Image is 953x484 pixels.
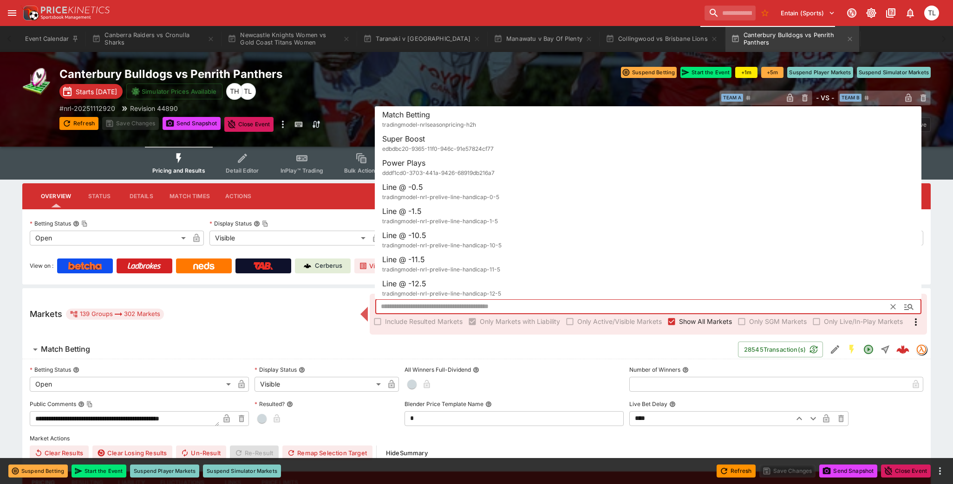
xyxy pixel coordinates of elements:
[86,401,93,407] button: Copy To Clipboard
[382,158,425,168] span: Power Plays
[130,465,199,478] button: Suspend Player Markets
[59,67,495,81] h2: Copy To Clipboard
[22,67,52,97] img: rugby_league.png
[304,262,311,270] img: Cerberus
[73,220,79,227] button: Betting StatusCopy To Clipboard
[30,258,53,273] label: View on :
[209,231,369,245] div: Visible
[488,26,598,52] button: Manawatu v Bay Of Plenty
[679,316,732,326] span: Show All Markets
[382,242,502,249] span: tradingmodel-nrl-prelive-line-handicap-10-5
[385,316,463,326] span: Include Resulted Markets
[226,83,243,100] div: Todd Henderson
[621,67,677,78] button: Suspend Betting
[163,117,221,130] button: Send Snapshot
[896,343,909,356] img: logo-cerberus--red.svg
[857,67,931,78] button: Suspend Simulator Markets
[882,5,899,21] button: Documentation
[721,94,743,102] span: Team A
[299,367,305,373] button: Display Status
[382,255,425,264] span: Line @ -11.5
[485,401,492,407] button: Blender Price Template Name
[209,219,252,227] p: Display Status
[600,26,724,52] button: Collingwood vs Brisbane Lions
[239,83,256,100] div: Trent Lewis
[68,262,102,270] img: Betcha
[629,400,667,408] p: Live Bet Delay
[344,167,379,174] span: Bulk Actions
[382,194,499,200] span: tradingmodel-nrl-prelive-line-handicap-0-5
[222,26,356,52] button: Newcastle Knights Women vs Gold Coast Titans Women
[473,367,479,373] button: All Winners Full-Dividend
[30,231,189,245] div: Open
[863,5,880,21] button: Toggle light/dark mode
[73,367,79,373] button: Betting Status
[295,258,351,273] a: Cerberus
[217,185,259,207] button: Actions
[775,6,841,20] button: Select Tenant
[405,366,471,374] p: All Winners Full-Dividend
[277,117,288,132] button: more
[860,341,877,358] button: Open
[717,465,756,478] button: Refresh
[152,167,205,174] span: Pricing and Results
[70,309,160,320] div: 139 Groups 302 Markets
[877,341,894,358] button: Straight
[843,341,860,358] button: SGM Enabled
[20,26,85,52] button: Event Calendar
[254,262,273,270] img: TabNZ
[382,231,426,240] span: Line @ -10.5
[380,445,433,460] button: HideSummary
[120,185,162,207] button: Details
[382,169,495,176] span: dddf1cd0-3703-441a-9426-68919db216a7
[282,445,372,460] button: Remap Selection Target
[910,316,921,328] svg: More
[193,262,214,270] img: Neds
[203,465,281,478] button: Suspend Simulator Markets
[382,218,498,225] span: tradingmodel-nrl-prelive-line-handicap-1-5
[382,279,426,288] span: Line @ -12.5
[382,134,425,143] span: Super Boost
[30,432,923,445] label: Market Actions
[881,465,931,478] button: Close Event
[819,465,877,478] button: Send Snapshot
[358,26,486,52] button: Taranaki v [GEOGRAPHIC_DATA]
[92,445,172,460] button: Clear Losing Results
[126,84,222,99] button: Simulator Prices Available
[130,103,178,113] p: Revision 44890
[41,15,91,19] img: Sportsbook Management
[886,299,901,314] button: Clear
[281,167,323,174] span: InPlay™ Trading
[41,6,110,13] img: PriceKinetics
[787,67,853,78] button: Suspend Player Markets
[382,110,430,119] span: Match Betting
[382,182,423,192] span: Line @ -0.5
[405,400,483,408] p: Blender Price Template Name
[30,400,76,408] p: Public Comments
[705,6,756,20] input: search
[894,340,912,359] a: e8d265d3-cad9-4e24-aed3-cebcf75f3e4a
[757,6,772,20] button: No Bookmarks
[682,367,689,373] button: Number of Winners
[916,344,927,355] div: tradingmodel
[934,465,946,477] button: more
[287,401,293,407] button: Resulted?
[176,445,226,460] button: Un-Result
[255,377,384,392] div: Visible
[30,366,71,374] p: Betting Status
[78,185,120,207] button: Status
[30,445,89,460] button: Clear Results
[680,67,731,78] button: Start the Event
[8,465,68,478] button: Suspend Betting
[725,26,859,52] button: Canterbury Bulldogs vs Penrith Panthers
[629,366,680,374] p: Number of Winners
[843,5,860,21] button: Connected to PK
[127,262,161,270] img: Ladbrokes
[162,185,217,207] button: Match Times
[896,343,909,356] div: e8d265d3-cad9-4e24-aed3-cebcf75f3e4a
[738,342,823,357] button: 28545Transaction(s)
[4,5,20,21] button: open drawer
[30,309,62,319] h5: Markets
[30,377,234,392] div: Open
